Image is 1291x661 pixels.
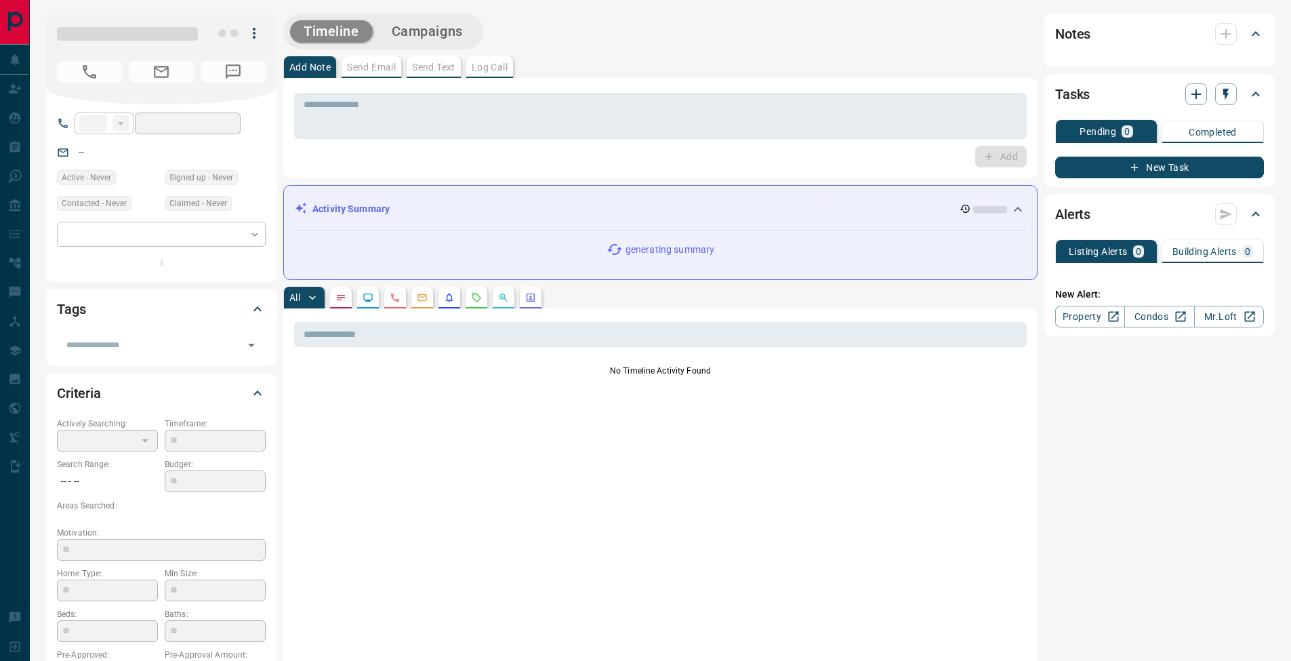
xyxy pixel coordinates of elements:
svg: Lead Browsing Activity [363,292,373,303]
div: Notes [1055,18,1264,50]
p: Home Type: [57,567,158,580]
p: 0 [1136,247,1141,256]
p: No Timeline Activity Found [294,365,1027,377]
button: New Task [1055,157,1264,178]
h2: Criteria [57,382,101,404]
button: Timeline [290,20,373,43]
span: Contacted - Never [62,197,127,210]
a: Mr.Loft [1194,306,1264,327]
p: Min Size: [165,567,266,580]
div: Criteria [57,377,266,409]
p: Areas Searched: [57,500,266,512]
span: Claimed - Never [169,197,227,210]
div: Tasks [1055,78,1264,111]
svg: Calls [390,292,401,303]
span: No Email [129,61,194,83]
p: Pre-Approval Amount: [165,649,266,661]
p: Search Range: [57,458,158,470]
span: No Number [201,61,266,83]
p: -- - -- [57,470,158,493]
p: Listing Alerts [1069,247,1128,256]
p: Completed [1189,127,1237,137]
div: Tags [57,293,266,325]
svg: Emails [417,292,428,303]
p: Pending [1080,127,1116,136]
p: Baths: [165,608,266,620]
button: Campaigns [378,20,476,43]
svg: Requests [471,292,482,303]
svg: Opportunities [498,292,509,303]
svg: Listing Alerts [444,292,455,303]
a: Property [1055,306,1125,327]
p: Timeframe: [165,418,266,430]
span: Signed up - Never [169,171,233,184]
p: Add Note [289,62,331,72]
p: Activity Summary [312,202,390,216]
p: Actively Searching: [57,418,158,430]
p: Building Alerts [1172,247,1237,256]
h2: Alerts [1055,203,1090,225]
p: 0 [1245,247,1250,256]
h2: Tags [57,298,85,320]
p: Budget: [165,458,266,470]
h2: Tasks [1055,83,1090,105]
p: New Alert: [1055,287,1264,302]
p: Pre-Approved: [57,649,158,661]
p: generating summary [626,243,714,257]
svg: Agent Actions [525,292,536,303]
svg: Notes [335,292,346,303]
a: -- [79,146,84,157]
span: No Number [57,61,122,83]
div: Activity Summary [295,197,1026,222]
p: Beds: [57,608,158,620]
p: Motivation: [57,527,266,539]
a: Condos [1124,306,1194,327]
h2: Notes [1055,23,1090,45]
p: 0 [1124,127,1130,136]
div: Alerts [1055,198,1264,231]
button: Open [242,336,261,355]
p: All [289,293,300,302]
span: Active - Never [62,171,111,184]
